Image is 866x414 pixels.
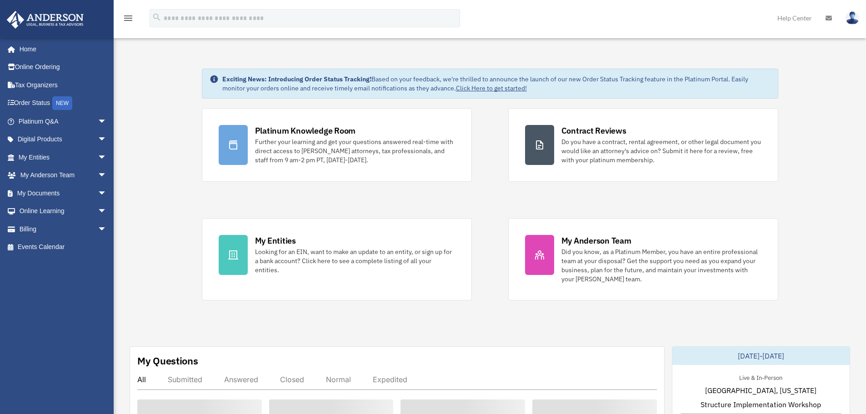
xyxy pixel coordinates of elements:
a: Contract Reviews Do you have a contract, rental agreement, or other legal document you would like... [508,108,778,182]
div: Contract Reviews [561,125,626,136]
a: My Entities Looking for an EIN, want to make an update to an entity, or sign up for a bank accoun... [202,218,472,300]
a: Platinum Q&Aarrow_drop_down [6,112,120,130]
a: My Anderson Teamarrow_drop_down [6,166,120,185]
div: Do you have a contract, rental agreement, or other legal document you would like an attorney's ad... [561,137,761,165]
span: Structure Implementation Workshop [701,399,821,410]
div: My Anderson Team [561,235,631,246]
a: Digital Productsarrow_drop_down [6,130,120,149]
div: Live & In-Person [732,372,790,382]
span: [GEOGRAPHIC_DATA], [US_STATE] [705,385,816,396]
strong: Exciting News: Introducing Order Status Tracking! [222,75,371,83]
div: All [137,375,146,384]
a: Home [6,40,116,58]
div: Based on your feedback, we're thrilled to announce the launch of our new Order Status Tracking fe... [222,75,771,93]
i: menu [123,13,134,24]
div: Answered [224,375,258,384]
div: Submitted [168,375,202,384]
span: arrow_drop_down [98,220,116,239]
span: arrow_drop_down [98,148,116,167]
a: Tax Organizers [6,76,120,94]
span: arrow_drop_down [98,202,116,221]
div: Did you know, as a Platinum Member, you have an entire professional team at your disposal? Get th... [561,247,761,284]
div: Expedited [373,375,407,384]
a: menu [123,16,134,24]
div: Looking for an EIN, want to make an update to an entity, or sign up for a bank account? Click her... [255,247,455,274]
a: Click Here to get started! [456,84,527,92]
span: arrow_drop_down [98,184,116,203]
a: My Documentsarrow_drop_down [6,184,120,202]
a: Billingarrow_drop_down [6,220,120,238]
a: Online Learningarrow_drop_down [6,202,120,220]
img: Anderson Advisors Platinum Portal [4,11,86,29]
div: Platinum Knowledge Room [255,125,356,136]
div: NEW [52,96,72,110]
i: search [152,12,162,22]
span: arrow_drop_down [98,166,116,185]
div: My Entities [255,235,296,246]
div: Closed [280,375,304,384]
div: My Questions [137,354,198,368]
div: Normal [326,375,351,384]
img: User Pic [846,11,859,25]
a: Platinum Knowledge Room Further your learning and get your questions answered real-time with dire... [202,108,472,182]
div: Further your learning and get your questions answered real-time with direct access to [PERSON_NAM... [255,137,455,165]
a: Events Calendar [6,238,120,256]
span: arrow_drop_down [98,130,116,149]
a: Online Ordering [6,58,120,76]
a: My Anderson Team Did you know, as a Platinum Member, you have an entire professional team at your... [508,218,778,300]
a: Order StatusNEW [6,94,120,113]
div: [DATE]-[DATE] [672,347,850,365]
span: arrow_drop_down [98,112,116,131]
a: My Entitiesarrow_drop_down [6,148,120,166]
